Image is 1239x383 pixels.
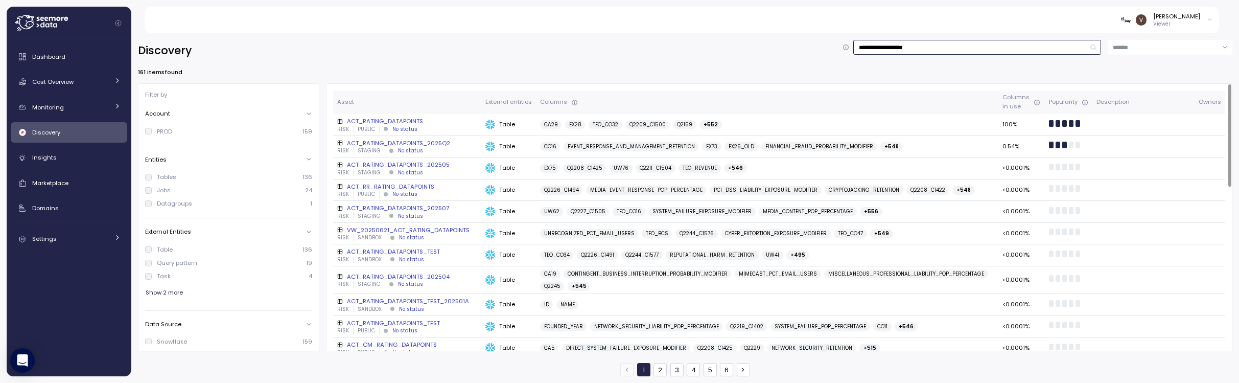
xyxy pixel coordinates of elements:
[337,319,477,334] a: ACT_RATING_DATAPOINTS_TESTRISKPUBLICNo status
[544,282,560,291] span: Q2245
[337,117,477,125] div: ACT_RATING_DATAPOINTS
[761,142,877,151] a: FINANCIAL_FRAUD_PROBABILITY_MODIFIER
[399,306,424,313] div: No status
[32,179,68,187] span: Marketplace
[828,269,984,279] span: MISCELLANEOUS_PROFESSIONAL_LIABILITY_POP_PERCENTAGE
[540,344,559,353] a: CA5
[998,157,1044,179] td: <0.0001%
[762,251,783,260] a: UW41
[32,153,57,162] span: Insights
[874,229,889,238] span: + 549
[337,341,477,356] a: ACT_CM_RATING_DATAPOINTSRISKPUBLICNo status
[544,207,559,216] span: UW62
[358,256,382,263] p: SANDBOX
[398,169,423,176] div: No status
[648,207,756,216] a: SYSTEM_FAILURE_EXPOSURE_MODIFIER
[540,186,583,195] a: Q2226_C1494
[337,213,349,220] p: RISK
[740,344,764,353] a: Q2229
[1153,20,1200,28] p: Viewer
[138,68,182,76] p: 161 items found
[145,109,170,118] p: Account
[744,344,760,353] span: Q2229
[998,294,1044,316] td: <0.0001%
[589,120,622,129] a: TEO_CO32
[157,337,187,346] div: Snowflake
[337,306,349,313] p: RISK
[829,186,899,195] span: CRYPTOJACKING_RETENTION
[11,229,127,249] a: Settings
[568,269,728,279] span: CONTINGENT_BUSINESS_INTERRUPTION_PROBABILITY_MODIFIER
[563,164,606,173] a: Q2208_C1425
[581,251,614,260] span: Q2226_C1491
[679,164,721,173] a: TEO_REVENUE
[1002,93,1040,111] div: Columns in use
[683,164,717,173] span: TEO_REVENUE
[11,97,127,118] a: Monitoring
[399,234,424,241] div: No status
[337,126,349,133] p: RISK
[145,155,167,164] p: Entities
[571,207,605,216] span: Q2227_C1505
[145,320,181,328] p: Data Source
[956,186,971,195] span: + 548
[540,300,553,309] a: ID
[337,161,477,169] div: ACT_RATING_DATAPOINTS_202505
[838,229,863,238] span: TEO_CO47
[337,273,477,288] a: ACT_RATING_DATAPOINTS_202504RISKSTAGINGNo status
[157,173,176,181] div: Tables
[586,186,707,195] a: MEDIA_EVENT_RESPONSE_POP_PERCENTAGE
[485,207,532,217] div: Table
[625,251,659,260] span: Q2244_C1577
[544,142,556,151] span: CO16
[884,142,899,151] span: + 548
[610,164,633,173] a: UW76
[337,147,349,154] p: RISK
[614,164,628,173] span: UW76
[544,164,556,173] span: EX75
[687,363,700,376] button: 4
[337,191,349,198] p: RISK
[305,186,312,194] p: 24
[337,297,477,312] a: ACT_RATING_DATAPOINTS_TEST_202501ARISKSANDBOXNo status
[998,337,1044,359] td: <0.0001%
[735,269,821,279] a: MIMECAST_PCT_EMAIL_USERS
[485,185,532,195] div: Table
[770,322,870,331] a: SYSTEM_FAILURE_POP_PERCENTAGE
[693,344,737,353] a: Q2208_C1425
[825,186,903,195] a: CRYPTOJACKING_RETENTION
[337,327,349,334] p: RISK
[629,120,666,129] span: Q2209_C1500
[568,142,695,151] span: EVENT_RESPONSE_AND_MANAGEMENT_RETENTION
[11,122,127,143] a: Discovery
[569,120,581,129] span: EX28
[10,348,35,373] div: Open Intercom Messenger
[677,120,692,129] span: Q2159
[998,136,1044,158] td: 0.54%
[998,223,1044,245] td: <0.0001%
[337,234,349,241] p: RISK
[617,207,641,216] span: TEO_CO16
[590,186,703,195] span: MEDIA_EVENT_RESPONSE_POP_PERCENTAGE
[358,349,375,356] p: PUBLIC
[485,343,532,353] div: Table
[337,247,477,263] a: ACT_RATING_DATAPOINTS_TESTRISKSANDBOXNo status
[560,300,575,309] span: NAME
[998,266,1044,295] td: <0.0001%
[621,251,663,260] a: Q2244_C1577
[790,251,805,260] span: + 495
[625,120,670,129] a: Q2209_C1500
[725,229,827,238] span: CYBER_EXTORTION_EXPOSURE_MODIFIER
[337,161,477,176] a: ACT_RATING_DATAPOINTS_202505RISKSTAGINGNo status
[337,319,477,327] div: ACT_RATING_DATAPOINTS_TEST
[721,229,831,238] a: CYBER_EXTORTION_EXPOSURE_MODIFIER
[11,148,127,168] a: Insights
[398,213,423,220] div: No status
[310,199,312,208] p: 1
[392,327,417,334] div: No status
[358,306,382,313] p: SANDBOX
[594,322,719,331] span: NETWORK_SECURITY_LIABILITY_POP_PERCENTAGE
[157,186,171,194] div: Jobs
[157,272,171,280] div: Task
[775,322,866,331] span: SYSTEM_FAILURE_POP_PERCENTAGE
